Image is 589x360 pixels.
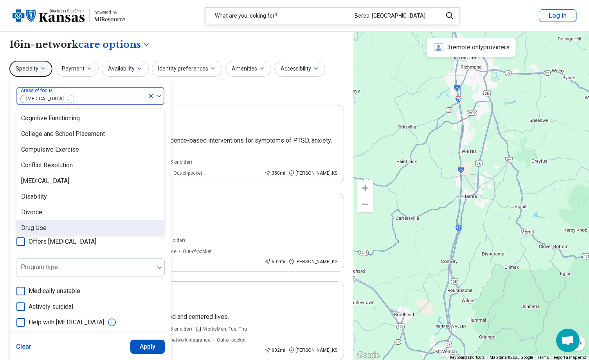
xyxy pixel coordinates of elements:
button: Specialty [9,61,52,77]
span: Map data ©2025 Google [490,355,533,360]
span: Anxiety, [MEDICAL_DATA], Self-Esteem, etc. [16,108,104,113]
span: Out-of-pocket [173,170,202,177]
span: care options [78,38,141,51]
div: 3 remote only providers [427,38,516,57]
div: Cognitive Functioning [21,114,80,123]
button: Care options [78,38,150,51]
div: Conflict Resolution [21,161,73,170]
span: Offers [MEDICAL_DATA] [29,237,96,246]
span: Help with [MEDICAL_DATA] [29,318,104,327]
button: Zoom out [357,196,373,212]
p: Guiding individuals towards living more awakened and centered lives. [40,312,337,322]
div: [PERSON_NAME] , KS [288,170,337,177]
span: Out-of-pocket [183,248,212,255]
div: College and School Placement [21,129,105,139]
p: Thank you for your interest in my practice! [40,224,337,233]
h1: 16 in-network [9,38,150,51]
a: Report a map error [554,355,587,360]
div: Divorce [21,208,42,217]
button: Zoom in [357,180,373,196]
div: Open chat [556,329,580,352]
a: Terms (opens in new tab) [538,355,549,360]
div: Berea, [GEOGRAPHIC_DATA] [345,8,438,24]
div: 602 mi [265,347,285,354]
div: What are you looking for? [205,8,345,24]
div: Drug Use [21,223,47,233]
div: 350 mi [265,170,285,177]
button: Amenities [225,61,271,77]
div: Disability [21,192,47,201]
a: Blue Cross Blue Shield Kansaspowered by [13,6,125,25]
span: Out-of-pocket [217,336,246,344]
button: Identity preferences [152,61,222,77]
p: Fifteen year background utilizing the leading evidence-based interventions for symptoms of PTSD, ... [40,136,337,155]
button: Availability [102,61,149,77]
label: Program type [21,263,58,271]
img: Blue Cross Blue Shield Kansas [13,6,85,25]
div: powered by [94,9,125,16]
button: Accessibility [274,61,325,77]
span: Out-of-network insurance [156,336,211,344]
button: Payment [56,61,99,77]
span: Actively suicidal [29,302,73,311]
button: Log In [539,9,576,22]
div: [PERSON_NAME] , KS [288,347,337,354]
button: Clear [16,340,32,354]
div: [MEDICAL_DATA] [21,176,69,186]
div: 602 mi [265,258,285,265]
span: Medically unstable [29,286,80,296]
div: [PERSON_NAME] , KS [288,258,337,265]
label: Areas of focus [21,88,54,93]
button: Apply [130,340,165,354]
div: Compulsive Exercise [21,145,79,154]
span: Works Mon, Tue, Thu [203,326,247,333]
span: [MEDICAL_DATA] [21,95,66,103]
